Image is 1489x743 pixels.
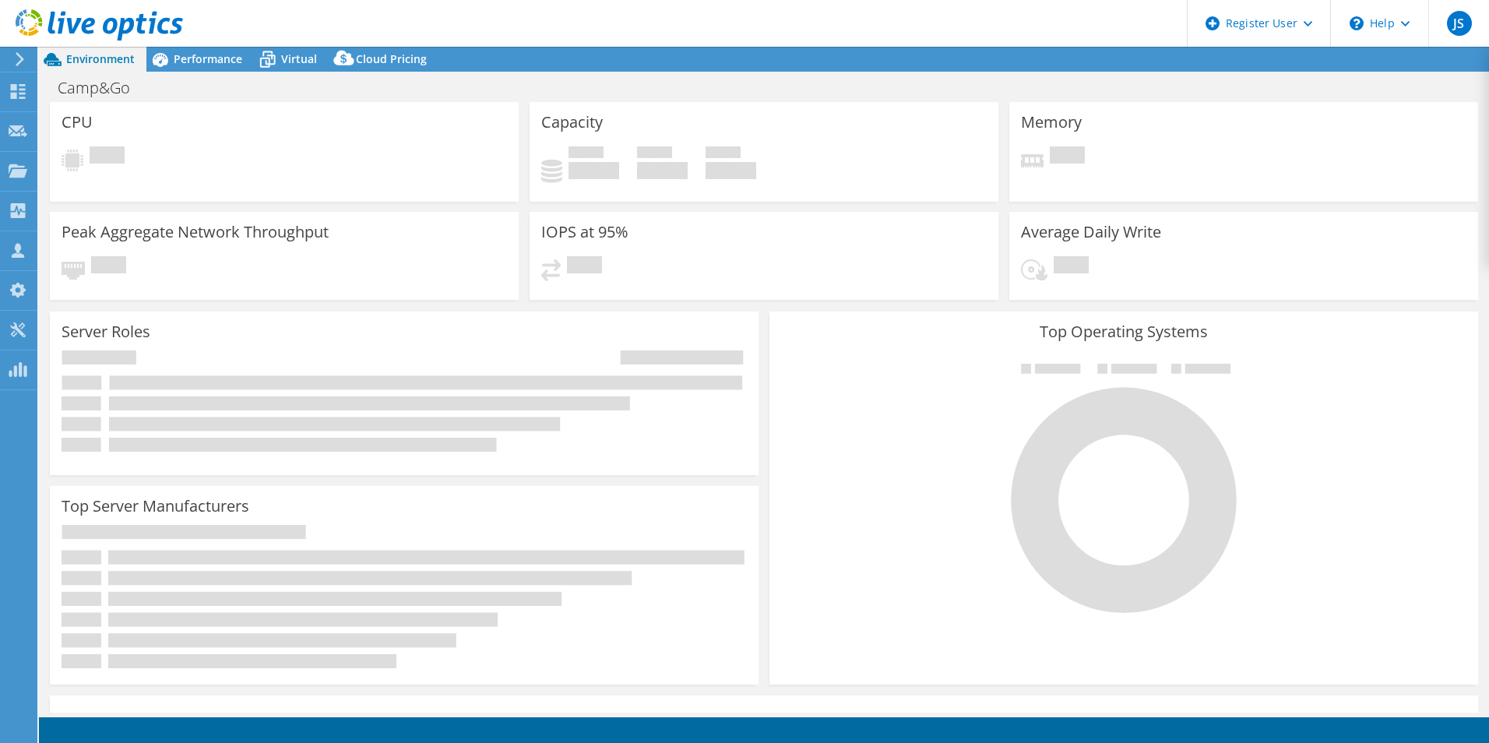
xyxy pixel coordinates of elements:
[541,114,603,131] h3: Capacity
[637,162,688,179] h4: 0 GiB
[568,146,604,162] span: Used
[781,323,1466,340] h3: Top Operating Systems
[62,224,329,241] h3: Peak Aggregate Network Throughput
[567,256,602,277] span: Pending
[90,146,125,167] span: Pending
[91,256,126,277] span: Pending
[1350,16,1364,30] svg: \n
[637,146,672,162] span: Free
[1447,11,1472,36] span: JS
[1050,146,1085,167] span: Pending
[1021,224,1161,241] h3: Average Daily Write
[51,79,154,97] h1: Camp&Go
[356,51,427,66] span: Cloud Pricing
[174,51,242,66] span: Performance
[66,51,135,66] span: Environment
[62,323,150,340] h3: Server Roles
[568,162,619,179] h4: 0 GiB
[281,51,317,66] span: Virtual
[1021,114,1082,131] h3: Memory
[706,146,741,162] span: Total
[706,162,756,179] h4: 0 GiB
[1054,256,1089,277] span: Pending
[62,498,249,515] h3: Top Server Manufacturers
[62,114,93,131] h3: CPU
[541,224,628,241] h3: IOPS at 95%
